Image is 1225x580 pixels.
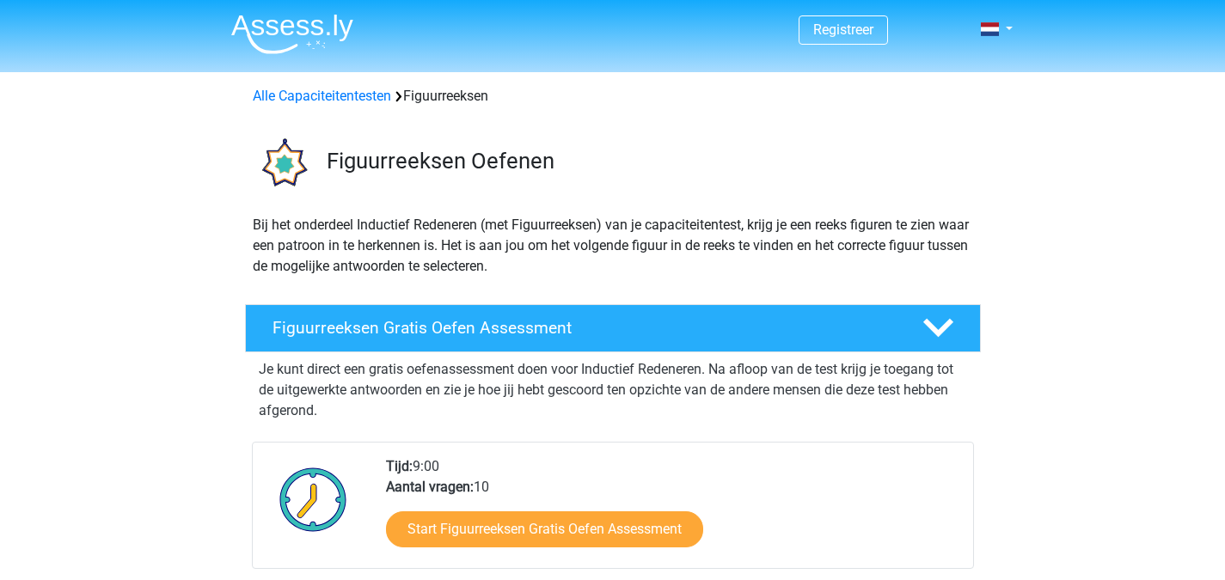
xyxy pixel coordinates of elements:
a: Alle Capaciteitentesten [253,88,391,104]
img: figuurreeksen [246,127,319,200]
div: 9:00 10 [373,456,972,568]
h4: Figuurreeksen Gratis Oefen Assessment [273,318,895,338]
img: Assessly [231,14,353,54]
a: Figuurreeksen Gratis Oefen Assessment [238,304,988,352]
img: Klok [270,456,357,542]
b: Aantal vragen: [386,479,474,495]
b: Tijd: [386,458,413,474]
a: Registreer [813,21,873,38]
h3: Figuurreeksen Oefenen [327,148,967,174]
p: Je kunt direct een gratis oefenassessment doen voor Inductief Redeneren. Na afloop van de test kr... [259,359,967,421]
p: Bij het onderdeel Inductief Redeneren (met Figuurreeksen) van je capaciteitentest, krijg je een r... [253,215,973,277]
div: Figuurreeksen [246,86,980,107]
a: Start Figuurreeksen Gratis Oefen Assessment [386,511,703,547]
